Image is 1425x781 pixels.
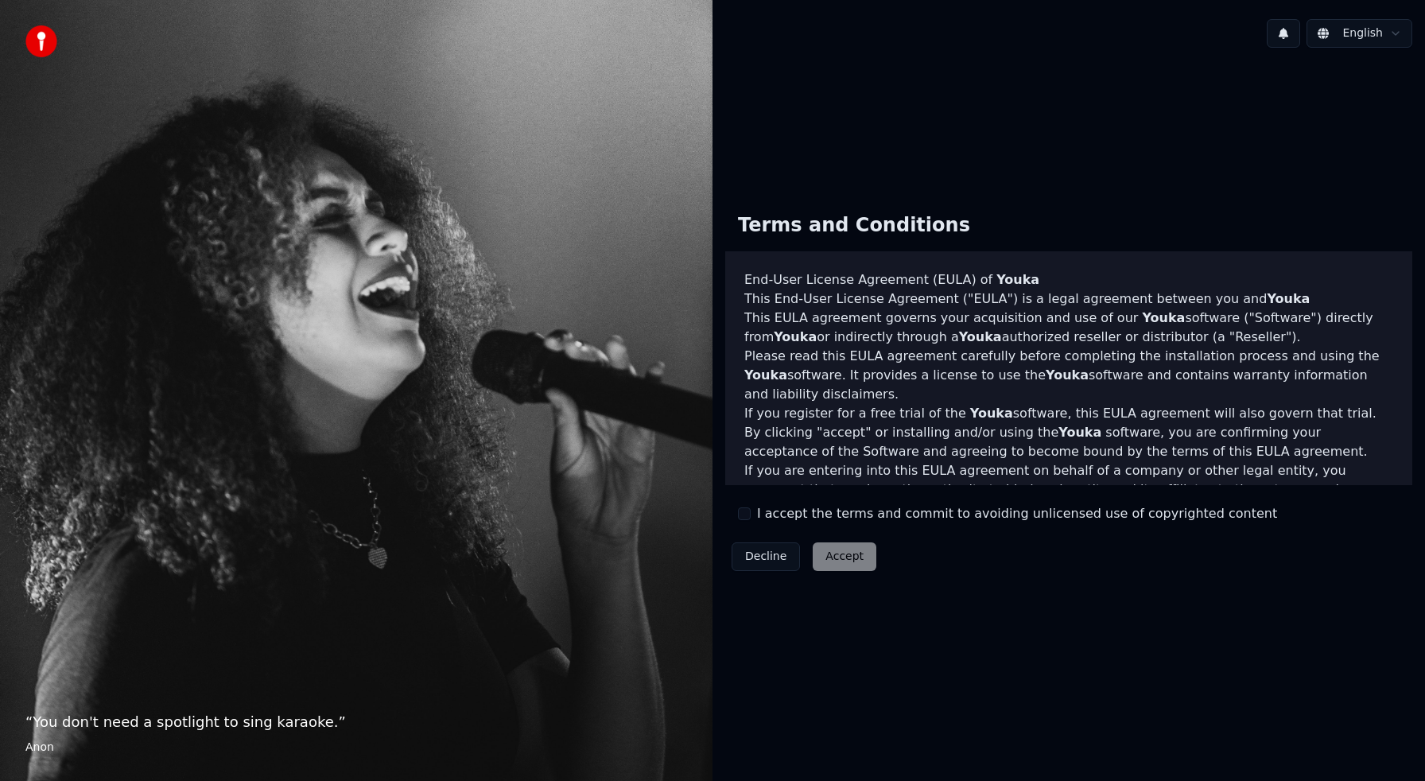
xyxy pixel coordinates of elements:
[959,329,1002,344] span: Youka
[1046,367,1089,383] span: Youka
[25,25,57,57] img: youka
[757,504,1277,523] label: I accept the terms and commit to avoiding unlicensed use of copyrighted content
[744,461,1393,557] p: If you are entering into this EULA agreement on behalf of a company or other legal entity, you re...
[732,542,800,571] button: Decline
[744,309,1393,347] p: This EULA agreement governs your acquisition and use of our software ("Software") directly from o...
[744,270,1393,289] h3: End-User License Agreement (EULA) of
[744,347,1393,404] p: Please read this EULA agreement carefully before completing the installation process and using th...
[744,367,787,383] span: Youka
[725,200,983,251] div: Terms and Conditions
[774,329,817,344] span: Youka
[1267,291,1310,306] span: Youka
[1142,310,1185,325] span: Youka
[25,740,687,756] footer: Anon
[744,289,1393,309] p: This End-User License Agreement ("EULA") is a legal agreement between you and
[25,711,687,733] p: “ You don't need a spotlight to sing karaoke. ”
[970,406,1013,421] span: Youka
[996,272,1039,287] span: Youka
[1058,425,1101,440] span: Youka
[744,404,1393,461] p: If you register for a free trial of the software, this EULA agreement will also govern that trial...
